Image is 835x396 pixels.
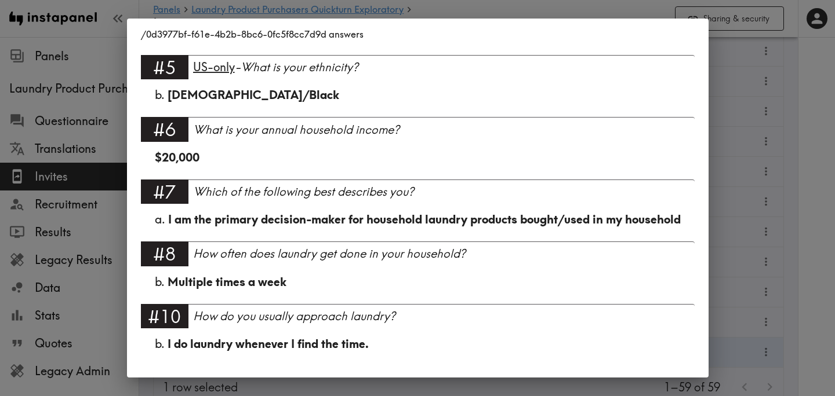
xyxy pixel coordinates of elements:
a: #10How do you usually approach laundry? [141,304,695,336]
div: #5 [141,55,188,79]
span: I am the primary decision-maker for household laundry products bought/used in my household [168,212,681,226]
a: #7Which of the following best describes you? [141,179,695,211]
div: What is your annual household income? [193,122,695,138]
div: - What is your ethnicity? [193,59,695,75]
a: #6What is your annual household income? [141,117,695,149]
div: How often does laundry get done in your household? [193,245,695,262]
h2: /0d3977bf-f61e-4b2b-8bc6-0fc5f8cc7d9d answers [127,19,709,50]
a: #5US-only-What is your ethnicity? [141,55,695,87]
div: #10 [141,304,188,328]
div: b. [155,87,681,103]
div: How do you usually approach laundry? [193,308,695,324]
div: b. [155,336,681,352]
div: #6 [141,117,188,141]
div: Which of the following best describes you? [193,184,695,200]
span: [DEMOGRAPHIC_DATA]/Black [168,87,339,102]
div: #8 [141,241,188,266]
span: I do laundry whenever I find the time. [168,336,369,351]
div: #7 [141,179,188,204]
span: Multiple times a week [168,274,286,289]
div: a. [155,211,681,228]
div: $20,000 [155,149,681,179]
div: b. [155,274,681,290]
a: #8How often does laundry get done in your household? [141,241,695,273]
span: US-only [193,60,235,74]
